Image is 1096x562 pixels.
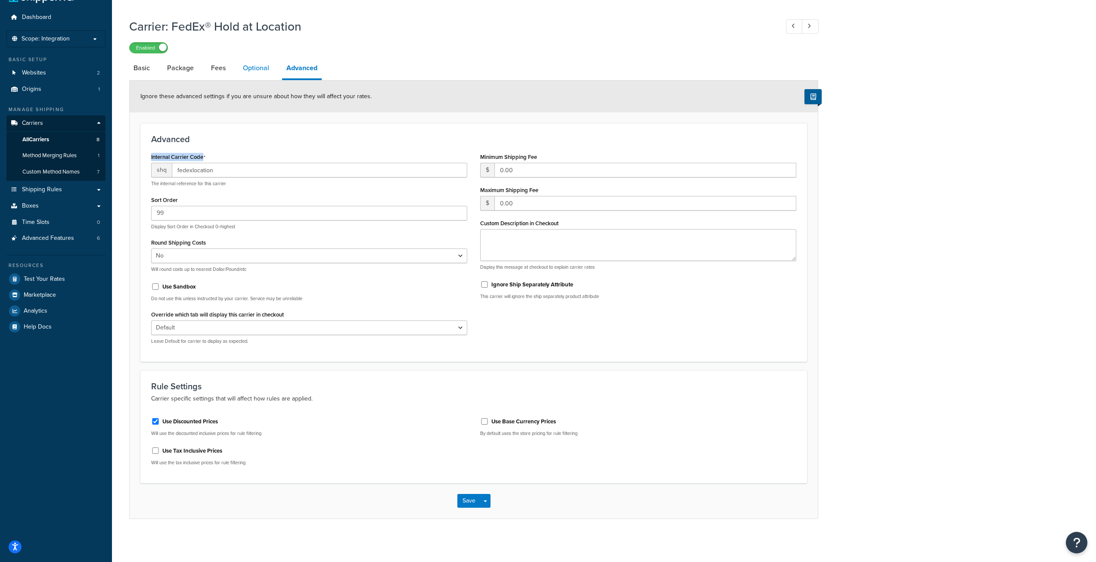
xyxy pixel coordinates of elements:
[97,69,100,77] span: 2
[6,214,106,230] a: Time Slots0
[6,287,106,303] a: Marketplace
[480,264,796,270] p: Display this message at checkout to explain carrier rates
[151,394,796,404] p: Carrier specific settings that will affect how rules are applied.
[129,18,770,35] h1: Carrier: FedEx® Hold at Location
[6,230,106,246] li: Advanced Features
[151,239,206,246] label: Round Shipping Costs
[6,106,106,113] div: Manage Shipping
[97,235,100,242] span: 6
[24,276,65,283] span: Test Your Rates
[151,163,172,177] span: shq
[22,219,50,226] span: Time Slots
[22,152,77,159] span: Method Merging Rules
[96,136,99,143] span: 8
[22,136,49,143] span: All Carriers
[6,115,106,181] li: Carriers
[6,262,106,269] div: Resources
[6,214,106,230] li: Time Slots
[457,494,481,508] button: Save
[162,283,196,291] label: Use Sandbox
[22,35,70,43] span: Scope: Integration
[207,58,230,78] a: Fees
[162,447,222,455] label: Use Tax Inclusive Prices
[151,197,178,203] label: Sort Order
[97,219,100,226] span: 0
[786,19,803,34] a: Previous Record
[151,460,467,466] p: Will use the tax inclusive prices for rule filtering
[151,382,796,391] h3: Rule Settings
[151,311,284,318] label: Override which tab will display this carrier in checkout
[804,89,822,104] button: Show Help Docs
[130,43,168,53] label: Enabled
[480,220,559,227] label: Custom Description in Checkout
[1066,532,1087,553] button: Open Resource Center
[24,323,52,331] span: Help Docs
[140,92,372,101] span: Ignore these advanced settings if you are unsure about how they will affect your rates.
[491,418,556,425] label: Use Base Currency Prices
[6,115,106,131] a: Carriers
[6,65,106,81] li: Websites
[282,58,322,80] a: Advanced
[129,58,154,78] a: Basic
[480,163,494,177] span: $
[480,187,538,193] label: Maximum Shipping Fee
[6,81,106,97] li: Origins
[6,81,106,97] a: Origins1
[98,86,100,93] span: 1
[162,418,218,425] label: Use Discounted Prices
[480,430,796,437] p: By default uses the store pricing for rule filtering
[22,168,80,176] span: Custom Method Names
[163,58,198,78] a: Package
[22,202,39,210] span: Boxes
[6,303,106,319] a: Analytics
[151,295,467,302] p: Do not use this unless instructed by your carrier. Service may be unreliable
[151,266,467,273] p: Will round costs up to nearest Dollar/Pound/etc
[6,198,106,214] a: Boxes
[151,430,467,437] p: Will use the discounted inclusive prices for rule filtering
[24,307,47,315] span: Analytics
[6,56,106,63] div: Basic Setup
[24,292,56,299] span: Marketplace
[22,186,62,193] span: Shipping Rules
[802,19,819,34] a: Next Record
[6,164,106,180] a: Custom Method Names7
[22,69,46,77] span: Websites
[480,196,494,211] span: $
[97,168,99,176] span: 7
[6,271,106,287] a: Test Your Rates
[22,86,41,93] span: Origins
[6,65,106,81] a: Websites2
[22,120,43,127] span: Carriers
[6,164,106,180] li: Custom Method Names
[6,182,106,198] a: Shipping Rules
[98,152,99,159] span: 1
[480,293,796,300] p: This carrier will ignore the ship separately product attribute
[239,58,273,78] a: Optional
[22,235,74,242] span: Advanced Features
[151,134,796,144] h3: Advanced
[22,14,51,21] span: Dashboard
[6,9,106,25] a: Dashboard
[6,319,106,335] a: Help Docs
[151,180,467,187] p: The internal reference for this carrier
[480,154,537,160] label: Minimum Shipping Fee
[491,281,573,289] label: Ignore Ship Separately Attribute
[151,154,205,161] label: Internal Carrier Code
[6,132,106,148] a: AllCarriers8
[151,338,467,345] p: Leave Default for carrier to display as expected.
[151,224,467,230] p: Display Sort Order in Checkout 0=highest
[6,148,106,164] li: Method Merging Rules
[6,148,106,164] a: Method Merging Rules1
[6,230,106,246] a: Advanced Features6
